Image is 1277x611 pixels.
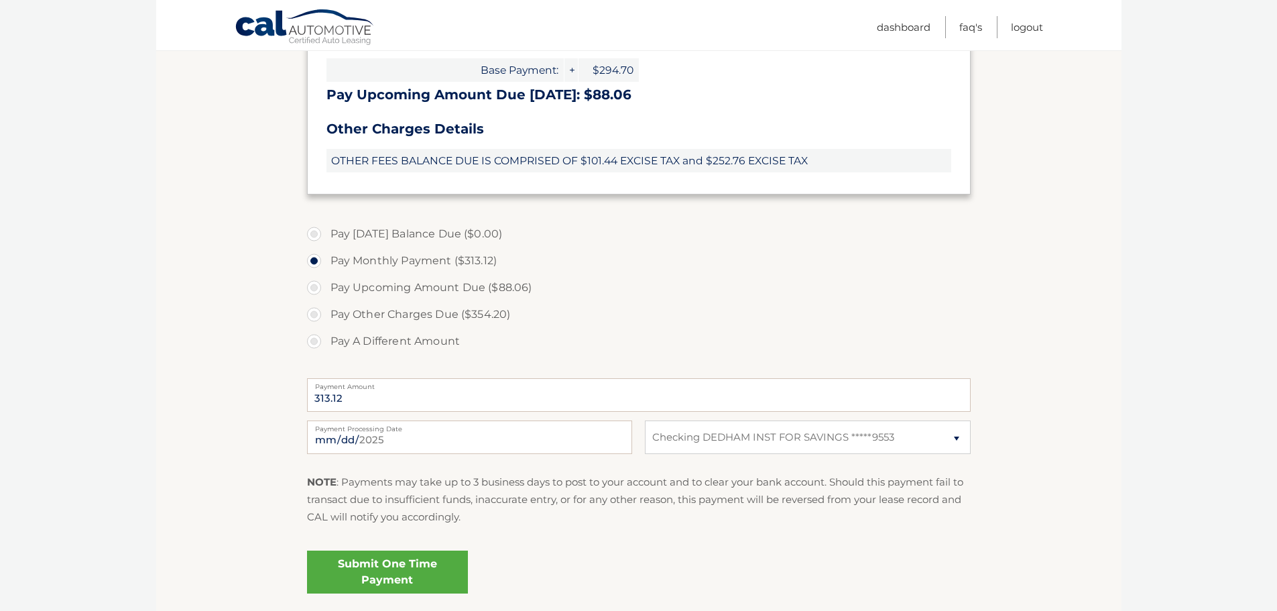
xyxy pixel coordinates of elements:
[877,16,930,38] a: Dashboard
[307,474,971,526] p: : Payments may take up to 3 business days to post to your account and to clear your bank account....
[307,274,971,301] label: Pay Upcoming Amount Due ($88.06)
[1011,16,1043,38] a: Logout
[307,221,971,247] label: Pay [DATE] Balance Due ($0.00)
[307,378,971,412] input: Payment Amount
[307,378,971,389] label: Payment Amount
[307,421,632,454] input: Payment Date
[307,301,971,328] label: Pay Other Charges Due ($354.20)
[326,121,951,137] h3: Other Charges Details
[326,87,951,103] h3: Pay Upcoming Amount Due [DATE]: $88.06
[326,58,564,82] span: Base Payment:
[326,149,951,172] span: OTHER FEES BALANCE DUE IS COMPRISED OF $101.44 EXCISE TAX and $252.76 EXCISE TAX
[564,58,578,82] span: +
[307,328,971,355] label: Pay A Different Amount
[307,551,468,594] a: Submit One Time Payment
[307,247,971,274] label: Pay Monthly Payment ($313.12)
[959,16,982,38] a: FAQ's
[307,476,337,488] strong: NOTE
[579,58,639,82] span: $294.70
[307,421,632,431] label: Payment Processing Date
[235,9,375,48] a: Cal Automotive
